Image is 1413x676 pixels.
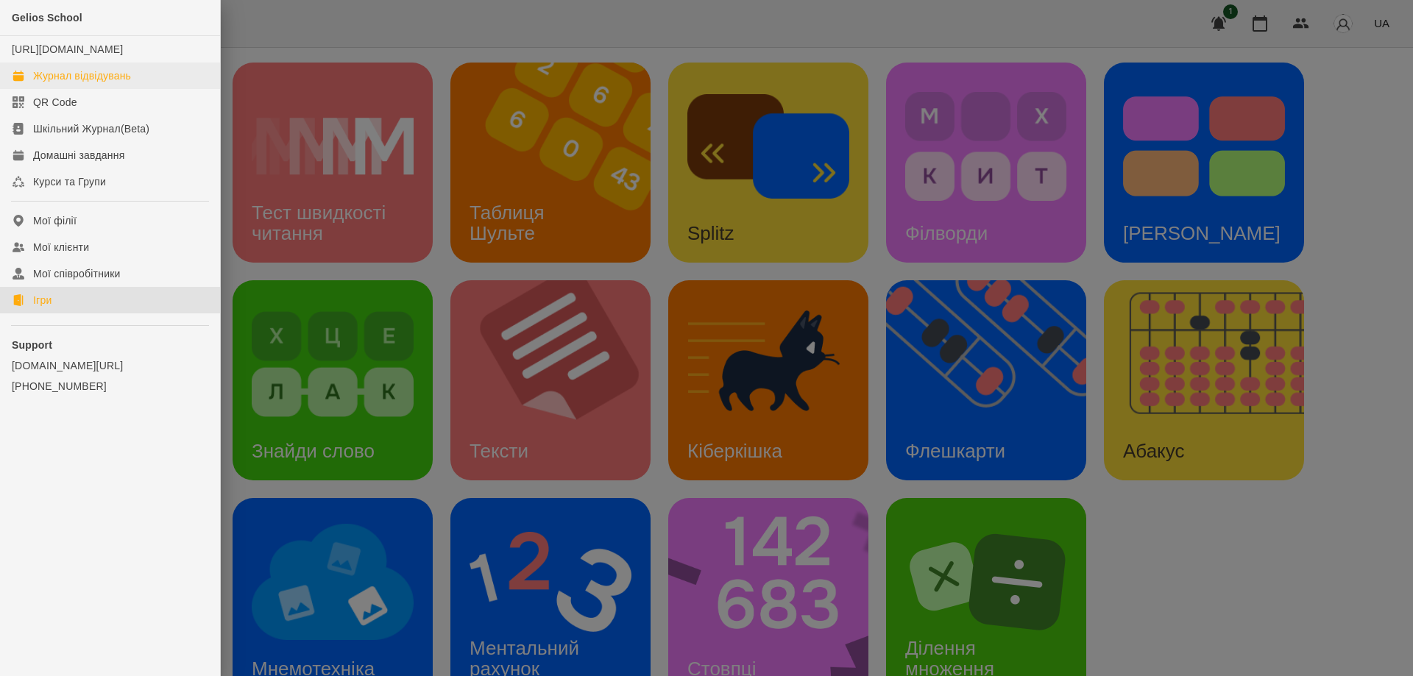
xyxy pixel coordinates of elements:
div: Журнал відвідувань [33,68,131,83]
div: Мої філії [33,213,77,228]
a: [DOMAIN_NAME][URL] [12,358,208,373]
div: Курси та Групи [33,174,106,189]
a: [URL][DOMAIN_NAME] [12,43,123,55]
p: Support [12,338,208,352]
div: Домашні завдання [33,148,124,163]
div: Мої співробітники [33,266,121,281]
div: Мої клієнти [33,240,89,255]
div: QR Code [33,95,77,110]
a: [PHONE_NUMBER] [12,379,208,394]
div: Шкільний Журнал(Beta) [33,121,149,136]
div: Ігри [33,293,52,307]
span: Gelios School [12,12,82,24]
